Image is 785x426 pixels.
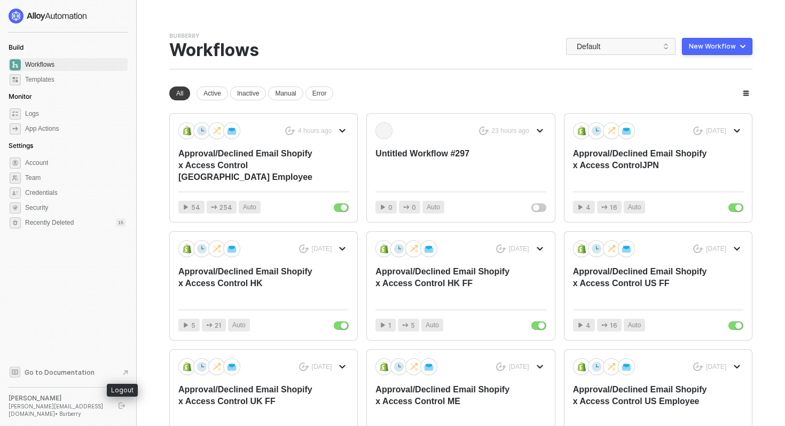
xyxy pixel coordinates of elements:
[9,141,33,149] span: Settings
[592,126,601,136] img: icon
[312,244,332,254] div: [DATE]
[734,128,740,134] span: icon-arrow-down
[25,368,95,377] span: Go to Documentation
[577,38,669,54] span: Default
[10,217,21,228] span: settings
[622,126,631,136] img: icon
[607,362,616,372] img: icon
[25,218,74,227] span: Recently Deleted
[178,384,315,419] div: Approval/Declined Email Shopify x Access Control UK FF
[577,362,586,372] img: icon
[622,362,631,372] img: icon
[402,322,409,328] span: icon-app-actions
[509,362,529,372] div: [DATE]
[10,108,21,120] span: icon-logs
[9,366,128,378] a: Knowledge Base
[182,362,192,372] img: icon
[622,244,631,254] img: icon
[706,244,726,254] div: [DATE]
[227,362,237,372] img: icon
[9,403,109,417] div: [PERSON_NAME][EMAIL_ADDRESS][DOMAIN_NAME] • Burberry
[537,128,543,134] span: icon-arrow-down
[10,202,21,214] span: security
[573,148,709,183] div: Approval/Declined Email Shopify x Access ControlJPN
[586,320,591,330] span: 4
[191,202,200,212] span: 54
[375,384,512,419] div: Approval/Declined Email Shopify x Access Control ME
[206,322,213,328] span: icon-app-actions
[211,204,217,210] span: icon-app-actions
[107,384,138,397] div: Logout
[191,320,195,330] span: 5
[682,38,752,55] button: New Workflow
[607,126,616,136] img: icon
[9,43,23,51] span: Build
[10,157,21,169] span: settings
[492,127,529,136] div: 23 hours ago
[424,362,434,372] img: icon
[573,266,709,301] div: Approval/Declined Email Shopify x Access Control US FF
[182,126,192,136] img: icon
[197,244,207,254] img: icon
[285,127,295,136] span: icon-success-page
[734,246,740,252] span: icon-arrow-down
[496,362,506,372] span: icon-success-page
[496,244,506,254] span: icon-success-page
[409,244,419,254] img: icon
[586,202,591,212] span: 4
[509,244,529,254] div: [DATE]
[212,244,222,254] img: icon
[25,186,125,199] span: Credentials
[9,9,88,23] img: logo
[375,266,512,301] div: Approval/Declined Email Shopify x Access Control HK FF
[706,362,726,372] div: [DATE]
[339,246,346,252] span: icon-arrow-down
[219,202,232,212] span: 254
[577,126,586,136] img: icon
[689,42,736,51] div: New Workflow
[10,187,21,199] span: credentials
[25,107,125,120] span: Logs
[10,367,20,377] span: documentation
[178,266,315,301] div: Approval/Declined Email Shopify x Access Control HK
[25,171,125,184] span: Team
[243,202,256,212] span: Auto
[375,148,512,183] div: Untitled Workflow #297
[178,148,315,183] div: Approval/Declined Email Shopify x Access Control [GEOGRAPHIC_DATA] Employee
[25,201,125,214] span: Security
[411,320,415,330] span: 5
[339,364,346,370] span: icon-arrow-down
[10,123,21,135] span: icon-app-actions
[379,362,389,372] img: icon
[592,362,601,372] img: icon
[298,127,332,136] div: 4 hours ago
[537,364,543,370] span: icon-arrow-down
[212,362,222,372] img: icon
[212,126,222,136] img: icon
[427,202,440,212] span: Auto
[573,384,709,419] div: Approval/Declined Email Shopify x Access Control US Employee
[610,202,617,212] span: 16
[426,320,439,330] span: Auto
[9,394,109,403] div: [PERSON_NAME]
[299,362,309,372] span: icon-success-page
[734,364,740,370] span: icon-arrow-down
[693,362,703,372] span: icon-success-page
[227,244,237,254] img: icon
[479,127,489,136] span: icon-success-page
[394,244,404,254] img: icon
[197,362,207,372] img: icon
[169,86,190,100] div: All
[412,202,416,212] span: 0
[169,32,199,40] div: Burberry
[25,156,125,169] span: Account
[394,362,404,372] img: icon
[25,58,125,71] span: Workflows
[592,244,601,254] img: icon
[388,202,392,212] span: 0
[227,126,237,136] img: icon
[182,244,192,254] img: icon
[424,244,434,254] img: icon
[268,86,303,100] div: Manual
[25,73,125,86] span: Templates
